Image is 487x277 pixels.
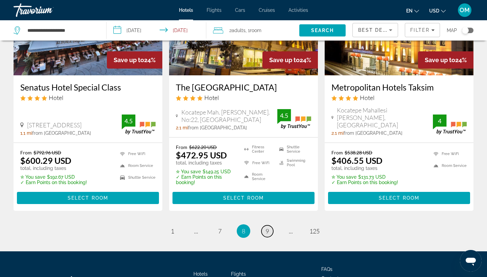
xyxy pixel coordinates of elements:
[277,109,311,129] img: TrustYou guest rating badge
[447,26,457,35] span: Map
[331,166,398,171] p: total, including taxes
[176,150,227,160] ins: $472.95 USD
[232,28,246,33] span: Adults
[189,144,217,150] del: $622.20 USD
[430,150,467,158] li: Free WiFi
[20,82,156,92] a: Senatus Hotel Special Class
[277,111,291,120] div: 4.5
[269,56,300,64] span: Save up to
[331,174,356,180] span: ✮ You save
[176,169,201,174] span: ✮ You save
[20,180,87,185] p: ✓ Earn Points on this booking!
[223,195,264,201] span: Select Room
[358,27,393,33] span: Best Deals
[241,144,276,154] li: Fitness Center
[117,161,156,170] li: Room Service
[379,195,419,201] span: Select Room
[17,193,159,201] a: Select Room
[456,3,473,17] button: User Menu
[107,20,206,41] button: Select check in and out date
[309,227,320,235] span: 125
[241,158,276,168] li: Free WiFi
[406,6,419,16] button: Change language
[176,144,187,150] span: From
[231,271,246,277] a: Flights
[331,130,344,136] span: 2.1 mi
[241,172,276,182] li: Room Service
[179,7,193,13] a: Hotels
[117,150,156,158] li: Free WiFi
[20,150,32,155] span: From
[176,169,236,174] p: $149.25 USD
[299,24,346,36] button: Search
[331,174,398,180] p: $131.73 USD
[176,82,311,92] a: The [GEOGRAPHIC_DATA]
[265,227,269,235] span: 9
[193,271,208,277] a: Hotels
[122,115,156,134] img: TrustYou guest rating badge
[117,173,156,182] li: Shuttle Service
[20,130,32,136] span: 1.1 mi
[433,117,446,125] div: 4
[20,166,87,171] p: total, including taxes
[242,227,245,235] span: 8
[288,7,308,13] a: Activities
[20,174,45,180] span: ✮ You save
[229,26,246,35] span: 2
[176,174,236,185] p: ✓ Earn Points on this booking!
[114,56,144,64] span: Save up to
[235,7,245,13] a: Cars
[27,25,96,35] input: Search hotel destination
[20,155,71,166] ins: $600.29 USD
[33,150,61,155] del: $792.96 USD
[344,130,402,136] span: from [GEOGRAPHIC_DATA]
[172,193,315,201] a: Select Room
[122,117,135,125] div: 4.5
[429,8,439,14] span: USD
[311,28,334,33] span: Search
[276,144,311,154] li: Shuttle Service
[410,27,430,33] span: Filter
[337,106,433,129] span: Kocatepe Mahallesi [PERSON_NAME], [GEOGRAPHIC_DATA]
[262,51,318,69] div: 24%
[328,192,470,204] button: Select Room
[218,227,222,235] span: 7
[429,6,446,16] button: Change currency
[358,26,392,34] mat-select: Sort by
[17,192,159,204] button: Select Room
[331,82,467,92] a: Metropolitan Hotels Taksim
[460,7,470,14] span: OM
[14,224,473,238] nav: Pagination
[206,20,299,41] button: Travelers: 2 adults, 0 children
[207,7,222,13] a: Flights
[27,121,82,129] span: [STREET_ADDRESS]
[321,267,332,272] a: FAQs
[405,23,440,37] button: Filters
[20,94,156,101] div: 4 star Hotel
[331,180,398,185] p: ✓ Earn Points on this booking!
[250,28,261,33] span: Room
[276,158,311,168] li: Swimming Pool
[360,94,374,101] span: Hotel
[176,160,236,166] p: total, including taxes
[457,27,473,33] button: Toggle map
[14,1,81,19] a: Travorium
[425,56,455,64] span: Save up to
[331,150,343,155] span: From
[49,94,63,101] span: Hotel
[433,115,467,134] img: TrustYou guest rating badge
[32,130,91,136] span: from [GEOGRAPHIC_DATA]
[418,51,473,69] div: 24%
[194,227,198,235] span: ...
[460,250,482,272] iframe: Кнопка запуска окна обмена сообщениями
